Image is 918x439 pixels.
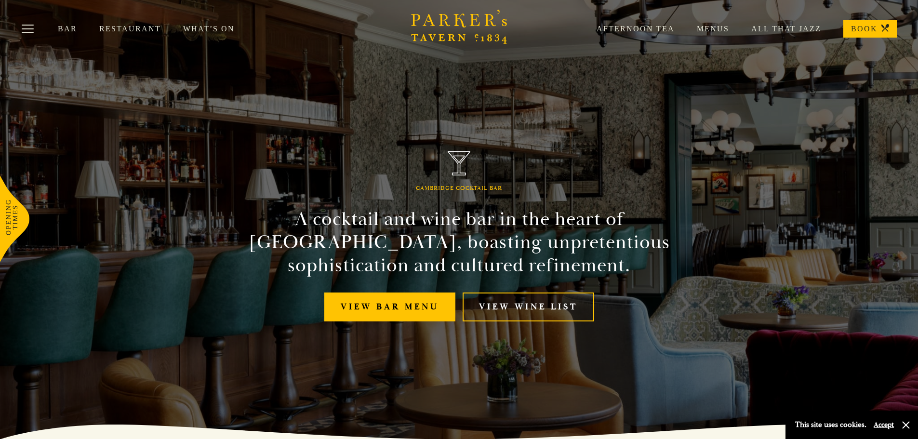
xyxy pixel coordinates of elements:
img: Parker's Tavern Brasserie Cambridge [448,151,471,176]
a: View bar menu [324,293,455,322]
button: Accept [874,420,894,429]
button: Close and accept [901,420,911,430]
h2: A cocktail and wine bar in the heart of [GEOGRAPHIC_DATA], boasting unpretentious sophistication ... [239,208,679,277]
a: View Wine List [463,293,594,322]
h1: Cambridge Cocktail Bar [416,185,502,192]
p: This site uses cookies. [795,418,866,432]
